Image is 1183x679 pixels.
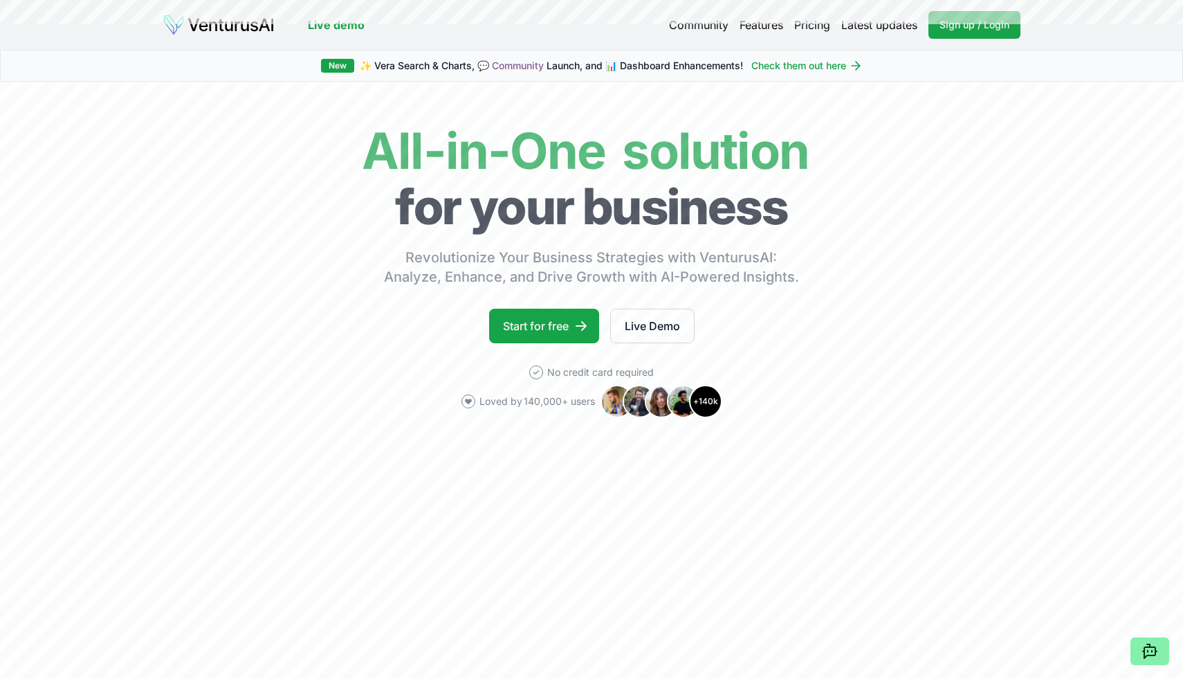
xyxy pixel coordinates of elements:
a: Live Demo [610,309,695,343]
img: logo [163,14,275,36]
span: Sign up / Login [939,18,1009,32]
a: Community [492,60,544,71]
img: Avatar 3 [645,385,678,418]
a: Sign up / Login [928,11,1020,39]
a: Live demo [308,17,365,33]
a: Check them out here [751,59,863,73]
a: Start for free [489,309,599,343]
img: Avatar 4 [667,385,700,418]
img: Avatar 1 [600,385,634,418]
a: Community [669,17,728,33]
img: Avatar 2 [623,385,656,418]
div: New [321,59,354,73]
a: Latest updates [841,17,917,33]
a: Pricing [794,17,830,33]
span: ✨ Vera Search & Charts, 💬 Launch, and 📊 Dashboard Enhancements! [360,59,743,73]
a: Features [740,17,783,33]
